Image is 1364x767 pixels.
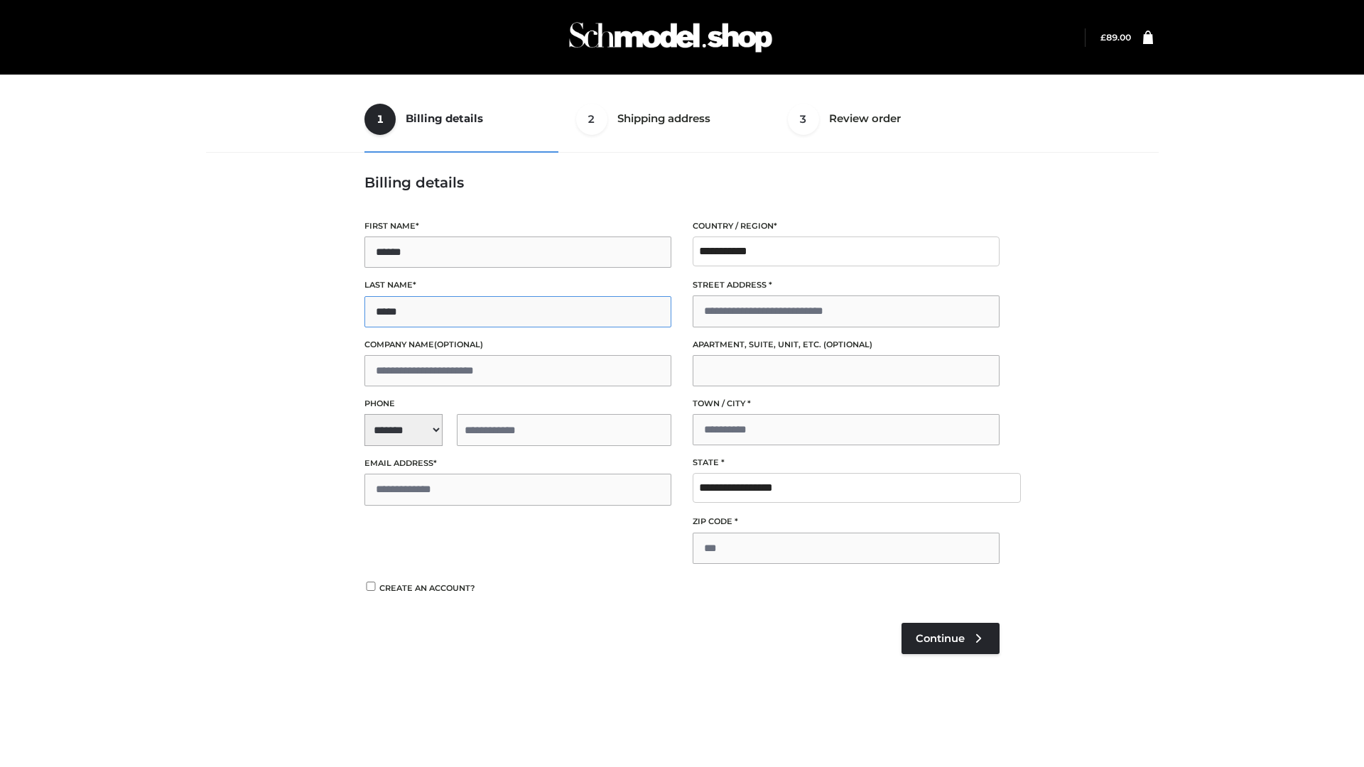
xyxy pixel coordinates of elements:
label: Apartment, suite, unit, etc. [693,338,1000,352]
label: Phone [364,397,671,410]
a: £89.00 [1100,32,1131,43]
label: First name [364,219,671,233]
h3: Billing details [364,174,1000,191]
label: Town / City [693,397,1000,410]
label: Country / Region [693,219,1000,233]
span: (optional) [434,339,483,349]
label: Street address [693,278,1000,292]
span: (optional) [823,339,872,349]
label: State [693,456,1000,469]
span: Create an account? [379,583,475,593]
input: Create an account? [364,582,377,591]
bdi: 89.00 [1100,32,1131,43]
label: Company name [364,338,671,352]
label: ZIP Code [693,515,1000,528]
a: Continue [902,623,1000,654]
label: Last name [364,278,671,292]
img: Schmodel Admin 964 [564,9,777,65]
span: £ [1100,32,1106,43]
span: Continue [916,632,965,645]
label: Email address [364,457,671,470]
